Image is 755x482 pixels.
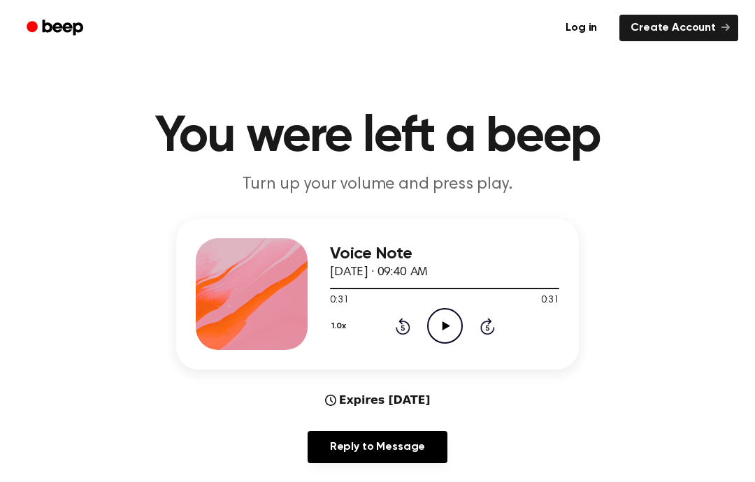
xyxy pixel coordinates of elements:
span: [DATE] · 09:40 AM [330,266,428,279]
a: Create Account [619,15,738,41]
a: Beep [17,15,96,42]
h3: Voice Note [330,244,559,263]
div: Expires [DATE] [325,392,431,409]
span: 0:31 [541,293,559,308]
a: Log in [552,12,611,44]
h1: You were left a beep [20,112,735,162]
button: 1.0x [330,314,351,338]
p: Turn up your volume and press play. [109,173,646,196]
a: Reply to Message [308,431,447,463]
span: 0:31 [330,293,348,308]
